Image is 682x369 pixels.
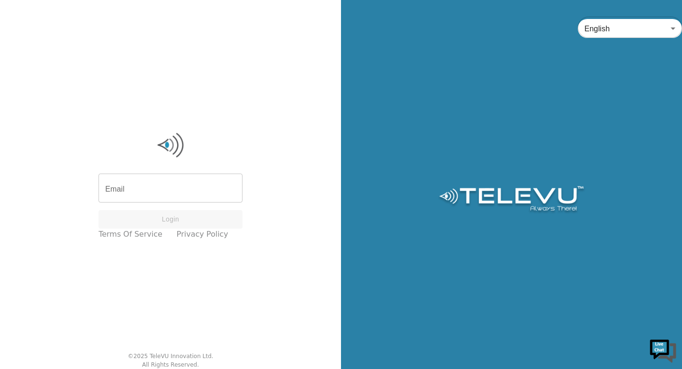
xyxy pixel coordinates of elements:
[578,15,682,42] div: English
[649,336,677,364] img: Chat Widget
[142,360,199,369] div: All Rights Reserved.
[128,352,214,360] div: © 2025 TeleVU Innovation Ltd.
[177,229,228,240] a: Privacy Policy
[99,229,162,240] a: Terms of Service
[99,131,242,159] img: Logo
[438,186,585,214] img: Logo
